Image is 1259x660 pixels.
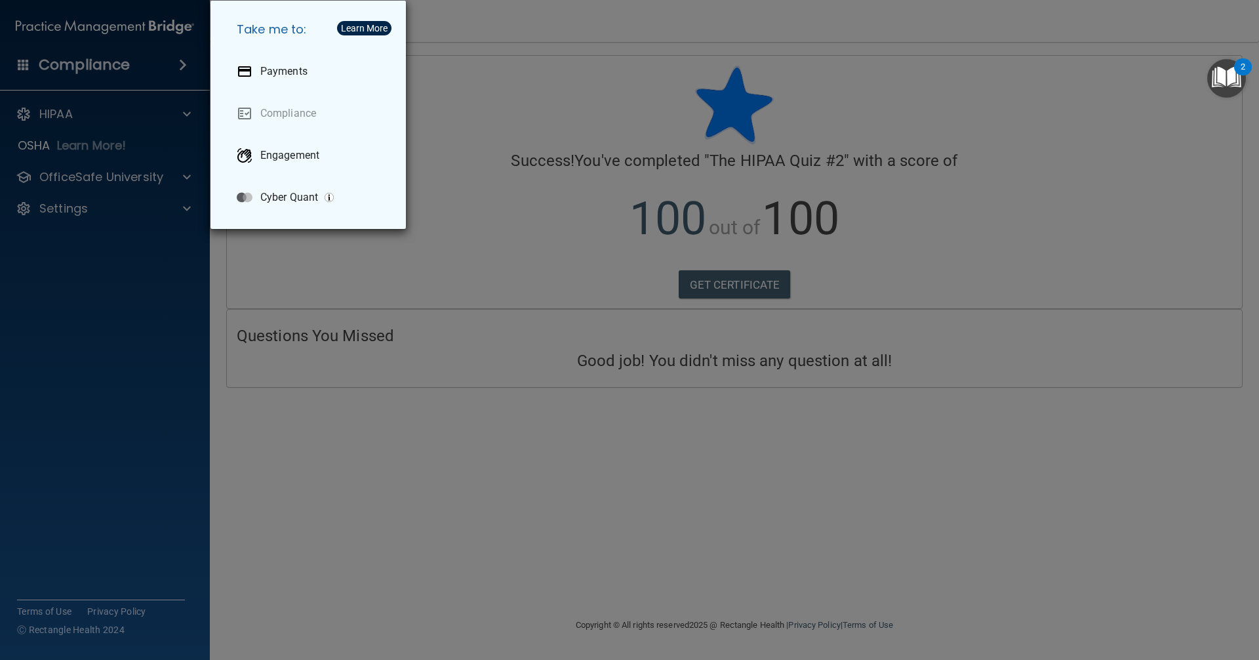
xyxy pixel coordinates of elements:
[260,149,319,162] p: Engagement
[226,95,395,132] a: Compliance
[226,53,395,90] a: Payments
[341,24,388,33] div: Learn More
[1032,567,1243,619] iframe: Drift Widget Chat Controller
[1241,67,1245,84] div: 2
[226,11,395,48] h5: Take me to:
[260,65,308,78] p: Payments
[260,191,318,204] p: Cyber Quant
[226,179,395,216] a: Cyber Quant
[1207,59,1246,98] button: Open Resource Center, 2 new notifications
[337,21,391,35] button: Learn More
[226,137,395,174] a: Engagement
